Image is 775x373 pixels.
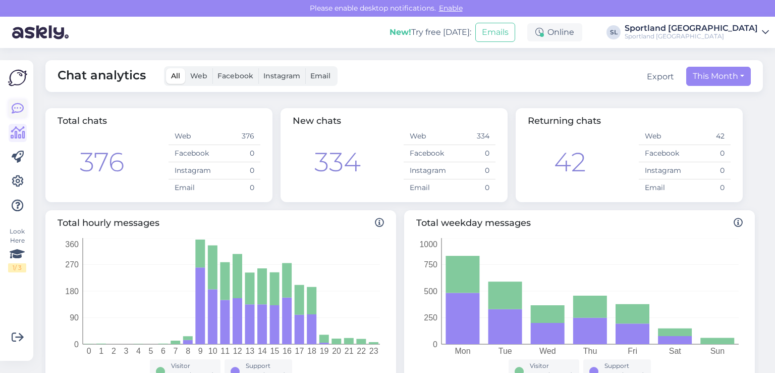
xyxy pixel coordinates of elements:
td: 0 [450,145,495,162]
span: Total hourly messages [58,216,384,230]
tspan: Mon [455,347,471,355]
div: 376 [80,143,124,182]
td: Instagram [404,162,450,179]
tspan: 0 [433,340,437,349]
tspan: 270 [65,260,79,269]
td: 334 [450,128,495,145]
tspan: Fri [628,347,637,355]
tspan: 5 [149,347,153,355]
div: Sportland [GEOGRAPHIC_DATA] [625,32,758,40]
tspan: 750 [424,260,437,269]
tspan: 9 [198,347,203,355]
tspan: 12 [233,347,242,355]
tspan: Sun [710,347,725,355]
a: Sportland [GEOGRAPHIC_DATA]Sportland [GEOGRAPHIC_DATA] [625,24,769,40]
tspan: 11 [220,347,230,355]
tspan: 500 [424,287,437,296]
tspan: 0 [87,347,91,355]
span: All [171,71,180,80]
tspan: 90 [70,313,79,322]
td: 0 [214,179,260,197]
div: Try free [DATE]: [390,26,471,38]
tspan: 14 [258,347,267,355]
button: Export [647,71,674,83]
td: Facebook [169,145,214,162]
tspan: 2 [112,347,116,355]
span: New chats [293,115,341,126]
tspan: 360 [65,240,79,249]
span: Total weekday messages [416,216,743,230]
td: 0 [685,145,731,162]
b: New! [390,27,411,37]
tspan: 16 [283,347,292,355]
div: 1 / 3 [8,263,26,272]
td: Web [404,128,450,145]
div: 334 [314,143,361,182]
td: Instagram [639,162,685,179]
tspan: 1 [99,347,103,355]
tspan: 20 [332,347,341,355]
div: Sportland [GEOGRAPHIC_DATA] [625,24,758,32]
tspan: 180 [65,287,79,296]
div: Support [604,361,645,370]
tspan: 250 [424,313,437,322]
div: Visitor [530,361,573,370]
td: Instagram [169,162,214,179]
tspan: 7 [174,347,178,355]
td: Web [639,128,685,145]
td: Email [169,179,214,197]
span: Email [310,71,330,80]
tspan: Thu [583,347,597,355]
span: Total chats [58,115,107,126]
td: 0 [450,179,495,197]
button: This Month [686,67,751,86]
tspan: 21 [345,347,354,355]
div: 42 [554,143,586,182]
tspan: 23 [369,347,378,355]
img: Askly Logo [8,68,27,87]
td: 376 [214,128,260,145]
div: Visitor [171,361,214,370]
tspan: Tue [499,347,512,355]
tspan: 18 [307,347,316,355]
div: Support [246,361,286,370]
td: Email [404,179,450,197]
tspan: 3 [124,347,128,355]
tspan: Sat [669,347,682,355]
td: 42 [685,128,731,145]
tspan: 0 [74,340,79,349]
button: Emails [475,23,515,42]
td: Email [639,179,685,197]
span: Returning chats [528,115,601,126]
td: Web [169,128,214,145]
div: Online [527,23,582,41]
span: Enable [436,4,466,13]
tspan: 15 [270,347,279,355]
tspan: 10 [208,347,217,355]
tspan: 1000 [419,240,437,249]
tspan: 19 [320,347,329,355]
td: 0 [214,145,260,162]
div: Look Here [8,227,26,272]
tspan: 8 [186,347,190,355]
tspan: 17 [295,347,304,355]
span: Facebook [217,71,253,80]
div: SL [606,25,621,39]
tspan: 22 [357,347,366,355]
td: Facebook [404,145,450,162]
td: Facebook [639,145,685,162]
td: 0 [450,162,495,179]
tspan: Wed [539,347,556,355]
tspan: 13 [245,347,254,355]
span: Instagram [263,71,300,80]
td: 0 [685,179,731,197]
tspan: 4 [136,347,141,355]
span: Chat analytics [58,66,146,86]
td: 0 [685,162,731,179]
span: Web [190,71,207,80]
td: 0 [214,162,260,179]
tspan: 6 [161,347,165,355]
